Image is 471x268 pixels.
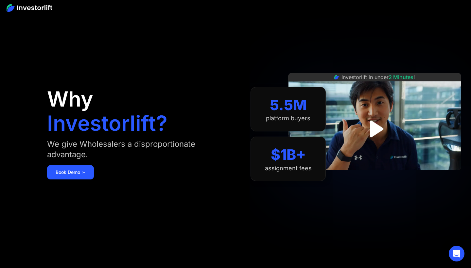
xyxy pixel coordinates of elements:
[271,146,306,163] div: $1B+
[47,113,167,134] h1: Investorlift?
[389,74,413,80] span: 2 Minutes
[47,165,94,179] a: Book Demo ➢
[341,73,415,81] div: Investorlift in under !
[270,96,307,114] div: 5.5M
[47,139,215,160] div: We give Wholesalers a disproportionate advantage.
[449,246,464,261] div: Open Intercom Messenger
[266,115,310,122] div: platform buyers
[360,114,389,143] a: open lightbox
[265,165,312,172] div: assignment fees
[326,174,424,181] iframe: Customer reviews powered by Trustpilot
[47,89,93,109] h1: Why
